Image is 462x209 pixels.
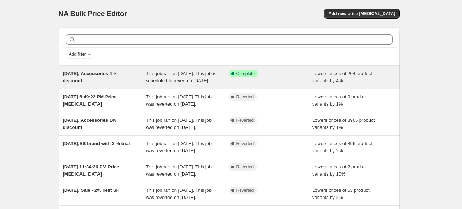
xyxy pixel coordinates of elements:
[236,117,254,123] span: Reverted
[146,117,212,130] span: This job ran on [DATE]. This job was reverted on [DATE].
[63,164,119,177] span: [DATE] 11:34:26 PM Price [MEDICAL_DATA]
[146,187,212,200] span: This job ran on [DATE]. This job was reverted on [DATE].
[63,94,117,107] span: [DATE] 6:49:22 PM Price [MEDICAL_DATA]
[69,51,86,57] span: Add filter
[236,71,255,76] span: Complete
[146,164,212,177] span: This job ran on [DATE]. This job was reverted on [DATE].
[324,9,399,19] button: Add new price [MEDICAL_DATA]
[328,11,395,17] span: Add new price [MEDICAL_DATA]
[312,94,367,107] span: Lowers prices of 9 product variants by 1%
[312,117,375,130] span: Lowers prices of 3965 product variants by 1%
[236,141,254,147] span: Reverted
[63,117,116,130] span: [DATE], Accessories 1% discount
[236,187,254,193] span: Reverted
[146,141,212,153] span: This job ran on [DATE]. This job was reverted on [DATE].
[236,164,254,170] span: Reverted
[59,10,127,18] span: NA Bulk Price Editor
[63,187,119,193] span: [DATE], Sale - 2% Test SF
[312,187,370,200] span: Lowers prices of 53 product variants by 2%
[312,164,367,177] span: Lowers prices of 2 product variants by 10%
[63,71,117,83] span: [DATE], Accessories 4 % discount
[63,141,130,146] span: [DATE],SS brand with 2 % trial
[236,94,254,100] span: Reverted
[146,94,212,107] span: This job ran on [DATE]. This job was reverted on [DATE].
[312,71,372,83] span: Lowers prices of 204 product variants by 4%
[312,141,372,153] span: Lowers prices of 896 product variants by 2%
[146,71,216,83] span: This job ran on [DATE]. This job is scheduled to revert on [DATE].
[66,50,94,59] button: Add filter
